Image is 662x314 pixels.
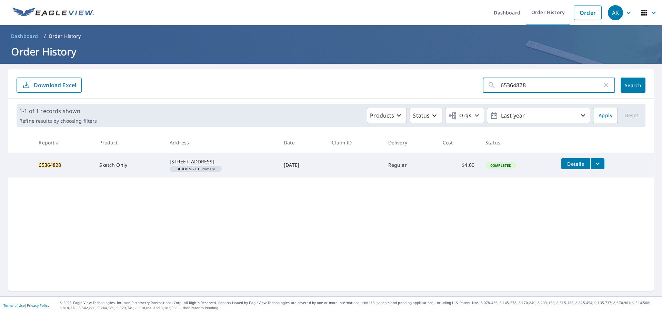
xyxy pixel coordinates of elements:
th: Address [164,132,278,153]
span: Dashboard [11,33,38,40]
span: Search [626,82,640,89]
button: Download Excel [17,78,82,93]
p: Order History [49,33,81,40]
button: Status [410,108,442,123]
td: $4.00 [437,153,480,178]
span: Orgs [448,111,471,120]
th: Claim ID [326,132,382,153]
div: [STREET_ADDRESS] [170,158,273,165]
span: Apply [599,111,612,120]
em: Building ID [177,167,199,171]
div: AK [608,5,623,20]
p: Download Excel [34,81,76,89]
a: Privacy Policy [27,303,49,308]
button: Last year [487,108,590,123]
p: Refine results by choosing filters [19,118,97,124]
p: Status [413,111,430,120]
span: Completed [486,163,515,168]
td: Sketch Only [94,153,164,178]
a: Terms of Use [3,303,25,308]
span: Primary [172,167,219,171]
mark: 65364828 [39,162,61,168]
th: Date [278,132,326,153]
h1: Order History [8,44,654,59]
a: Dashboard [8,31,41,42]
button: Search [621,78,645,93]
button: Products [367,108,407,123]
button: Orgs [445,108,484,123]
th: Status [480,132,556,153]
button: filesDropdownBtn-65364828 [590,158,604,169]
nav: breadcrumb [8,31,654,42]
p: © 2025 Eagle View Technologies, Inc. and Pictometry International Corp. All Rights Reserved. Repo... [60,300,659,311]
p: Products [370,111,394,120]
li: / [44,32,46,40]
button: detailsBtn-65364828 [561,158,590,169]
button: Apply [593,108,618,123]
p: 1-1 of 1 records shown [19,107,97,115]
input: Address, Report #, Claim ID, etc. [501,75,602,95]
th: Delivery [383,132,437,153]
th: Report # [33,132,94,153]
a: Order [574,6,602,20]
th: Product [94,132,164,153]
td: Regular [383,153,437,178]
th: Cost [437,132,480,153]
p: Last year [498,110,579,122]
p: | [3,303,49,307]
td: [DATE] [278,153,326,178]
span: Details [565,161,586,167]
img: EV Logo [12,8,94,18]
